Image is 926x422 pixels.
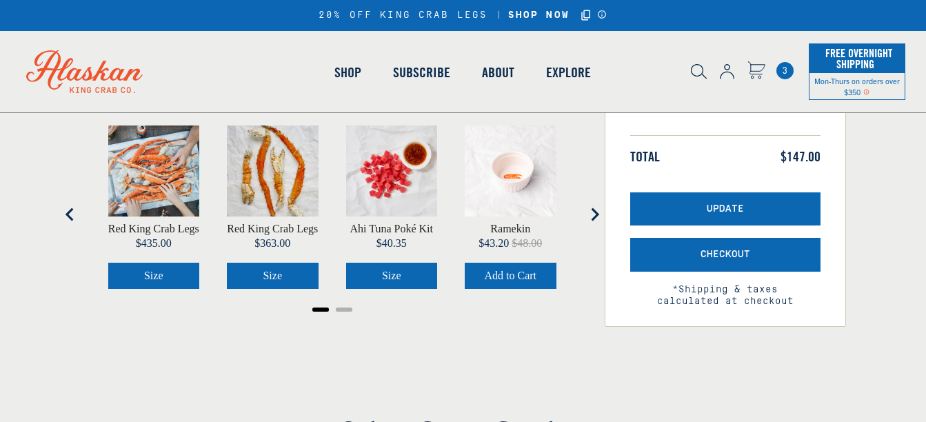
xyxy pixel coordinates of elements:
[451,112,570,303] div: product
[707,203,744,215] span: Update
[108,125,200,217] img: Red King Crab Legs
[814,76,900,97] span: Mon-Thurs on orders over $350
[376,237,407,249] span: $40.35
[597,10,607,19] a: Announcement Bar Modal
[263,270,282,281] span: Size
[227,263,319,289] button: Select Red King Crab Legs size
[7,31,162,112] img: Alaskan King Crab Co. logo
[377,33,466,112] a: Subscribe
[530,33,607,112] a: Explore
[720,64,734,79] img: account
[479,237,509,249] span: $43.20
[312,308,329,312] button: Go to page 1
[503,10,574,21] a: SHOP NOW
[747,61,765,81] a: Cart
[382,270,401,281] span: Size
[466,33,530,112] a: About
[136,237,172,249] span: $435.00
[781,148,821,165] span: $147.00
[319,8,607,23] div: 20% OFF KING CRAB LEGS |
[691,64,707,79] img: search
[630,148,660,165] span: Total
[465,125,556,217] img: Ramekin
[346,125,438,217] img: Cubed ahi tuna and shoyu sauce
[581,201,608,228] button: Next slide
[254,237,290,249] span: $363.00
[776,62,794,79] span: 3
[512,237,542,249] span: $48.00
[484,270,536,281] span: Add to Cart
[227,125,319,217] img: Red King Crab Legs
[213,112,332,303] div: product
[336,308,352,312] button: Go to page 2
[465,263,556,289] button: Add the product, Ramekin to Cart
[144,270,163,281] span: Size
[701,249,750,261] span: Checkout
[350,223,433,234] a: View Ahi Tuna Poké Kit
[346,263,438,289] button: Select Ahi Tuna Poké Kit size
[108,223,199,234] a: View Red King Crab Legs
[776,62,794,79] a: Cart
[630,192,821,226] button: Update
[108,263,200,289] button: Select Red King Crab Legs size
[319,33,377,112] a: Shop
[57,201,84,228] button: Go to last slide
[508,10,570,21] strong: SHOP NOW
[94,112,214,303] div: product
[332,112,452,303] div: product
[630,272,821,308] span: *Shipping & taxes calculated at checkout
[863,87,869,97] span: Shipping Notice Icon
[81,303,584,314] ul: Select a slide to show
[630,238,821,272] button: Checkout
[822,43,892,74] span: Free Overnight Shipping
[227,223,318,234] a: View Red King Crab Legs
[490,223,530,234] a: View Ramekin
